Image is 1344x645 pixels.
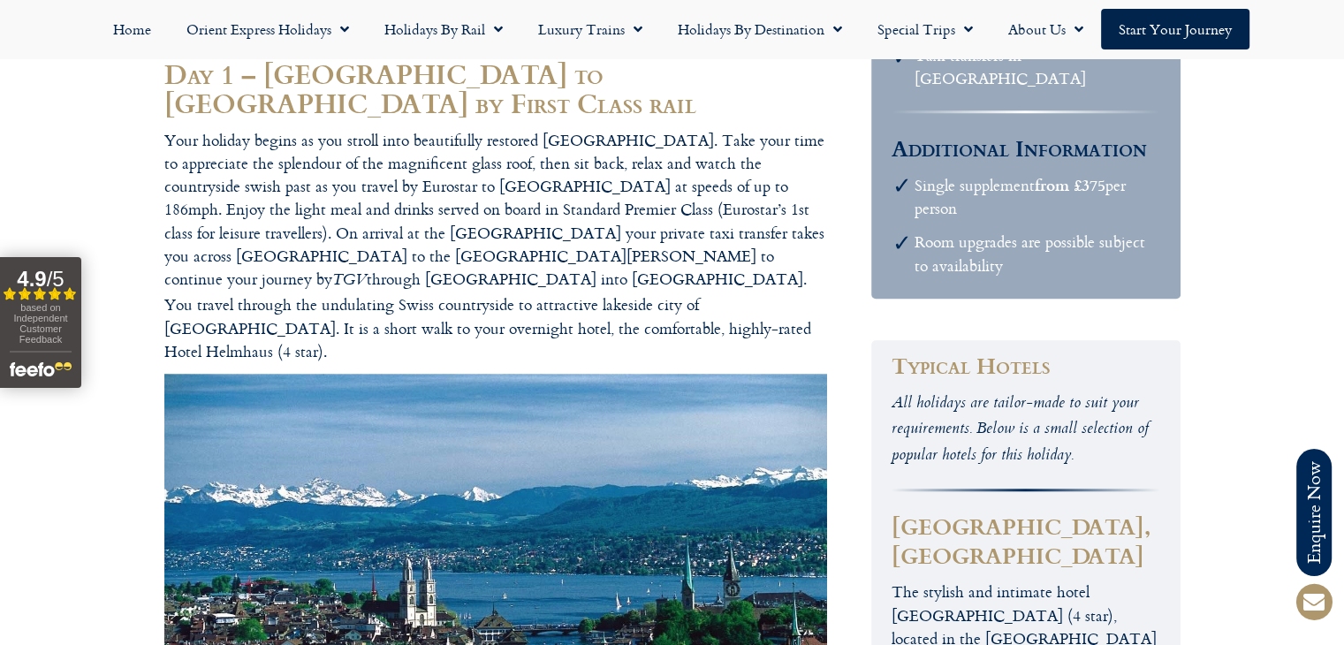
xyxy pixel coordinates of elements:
[991,9,1101,49] a: About Us
[367,9,520,49] a: Holidays by Rail
[860,9,991,49] a: Special Trips
[9,9,1335,49] nav: Menu
[520,9,660,49] a: Luxury Trains
[95,9,169,49] a: Home
[1101,9,1249,49] a: Start your Journey
[660,9,860,49] a: Holidays by Destination
[169,9,367,49] a: Orient Express Holidays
